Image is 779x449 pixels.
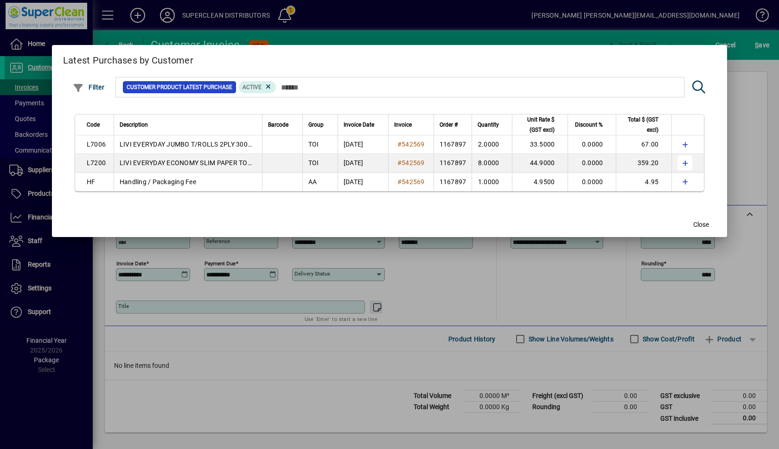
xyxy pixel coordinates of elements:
[120,120,256,130] div: Description
[394,158,428,168] a: #542569
[308,120,332,130] div: Group
[616,173,671,191] td: 4.95
[402,159,425,167] span: 542569
[308,141,319,148] span: TOI
[693,220,709,230] span: Close
[308,178,317,186] span: AA
[308,159,319,167] span: TOI
[394,177,428,187] a: #542569
[120,120,148,130] span: Description
[440,120,466,130] div: Order #
[394,139,428,149] a: #542569
[434,173,472,191] td: 1167897
[402,141,425,148] span: 542569
[686,217,716,233] button: Close
[397,141,402,148] span: #
[622,115,658,135] span: Total $ (GST excl)
[338,135,388,154] td: [DATE]
[87,120,108,130] div: Code
[338,154,388,173] td: [DATE]
[239,81,276,93] mat-chip: Product Activation Status: Active
[512,135,568,154] td: 33.5000
[308,120,324,130] span: Group
[478,120,499,130] span: Quantity
[568,173,616,191] td: 0.0000
[575,120,603,130] span: Discount %
[512,154,568,173] td: 44.9000
[434,135,472,154] td: 1167897
[87,120,100,130] span: Code
[472,173,512,191] td: 1.0000
[397,178,402,186] span: #
[338,173,388,191] td: [DATE]
[52,45,728,72] h2: Latest Purchases by Customer
[622,115,667,135] div: Total $ (GST excl)
[568,154,616,173] td: 0.0000
[120,141,263,148] span: LIVI EVERYDAY JUMBO T/ROLLS 2PLY 300M (8)
[87,178,96,186] span: HF
[472,154,512,173] td: 8.0000
[120,159,287,167] span: LIVI EVERYDAY ECONOMY SLIM PAPER TOWELS (4000)
[268,120,288,130] span: Barcode
[120,178,196,186] span: Handling / Packaging Fee
[394,120,428,130] div: Invoice
[518,115,555,135] span: Unit Rate $ (GST excl)
[568,135,616,154] td: 0.0000
[472,135,512,154] td: 2.0000
[434,154,472,173] td: 1167897
[268,120,297,130] div: Barcode
[440,120,458,130] span: Order #
[344,120,383,130] div: Invoice Date
[512,173,568,191] td: 4.9500
[402,178,425,186] span: 542569
[616,154,671,173] td: 359.20
[518,115,563,135] div: Unit Rate $ (GST excl)
[574,120,611,130] div: Discount %
[243,84,262,90] span: Active
[397,159,402,167] span: #
[478,120,507,130] div: Quantity
[344,120,374,130] span: Invoice Date
[127,83,232,92] span: Customer Product Latest Purchase
[73,83,105,91] span: Filter
[394,120,412,130] span: Invoice
[87,159,106,167] span: L7200
[70,79,107,96] button: Filter
[87,141,106,148] span: L7006
[616,135,671,154] td: 67.00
